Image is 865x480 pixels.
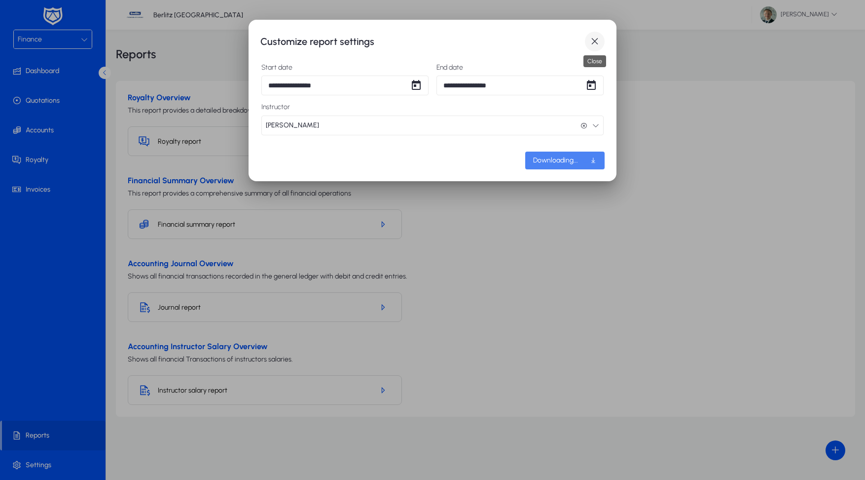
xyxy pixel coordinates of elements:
span: Downloading... [533,156,578,164]
label: End date [436,64,604,72]
label: Instructor [261,103,604,111]
label: Start date [261,64,429,72]
h1: Customize report settings [260,34,585,49]
button: Open calendar [406,76,426,95]
button: Open calendar [581,76,601,95]
button: Downloading... [525,152,605,169]
span: [PERSON_NAME] [266,116,319,135]
div: Close [583,55,606,67]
